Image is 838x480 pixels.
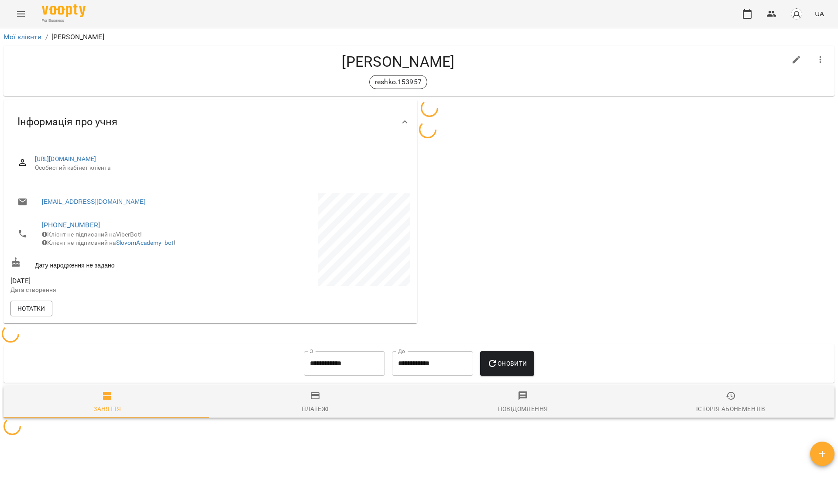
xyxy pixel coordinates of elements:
div: Історія абонементів [696,404,765,414]
a: Мої клієнти [3,33,42,41]
span: Інформація про учня [17,115,117,129]
span: Нотатки [17,303,45,314]
div: Заняття [93,404,121,414]
a: [URL][DOMAIN_NAME] [35,155,96,162]
button: UA [811,6,828,22]
div: Дату народження не задано [9,255,210,271]
nav: breadcrumb [3,32,835,42]
button: Нотатки [10,301,52,316]
span: [DATE] [10,276,209,286]
span: Клієнт не підписаний на ! [42,239,175,246]
p: Дата створення [10,286,209,295]
h4: [PERSON_NAME] [10,53,786,71]
a: [PHONE_NUMBER] [42,221,100,229]
button: Menu [10,3,31,24]
p: reshko.153957 [375,77,422,87]
span: For Business [42,18,86,24]
div: reshko.153957 [369,75,427,89]
p: [PERSON_NAME] [52,32,104,42]
span: Клієнт не підписаний на ViberBot! [42,231,142,238]
button: Оновити [480,351,534,376]
a: [EMAIL_ADDRESS][DOMAIN_NAME] [42,197,145,206]
div: Інформація про учня [3,99,417,144]
div: Повідомлення [498,404,548,414]
li: / [45,32,48,42]
a: SlovomAcademy_bot [116,239,174,246]
img: Voopty Logo [42,4,86,17]
div: Платежі [302,404,329,414]
span: Особистий кабінет клієнта [35,164,403,172]
span: Оновити [487,358,527,369]
img: avatar_s.png [790,8,803,20]
span: UA [815,9,824,18]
